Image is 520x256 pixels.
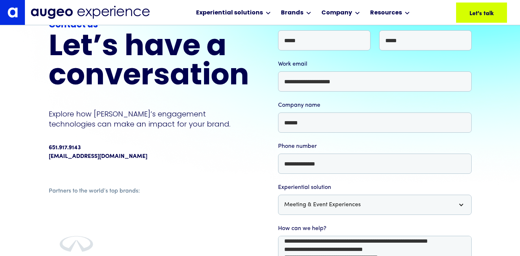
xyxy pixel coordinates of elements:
[278,224,472,233] label: How can we help?
[49,233,104,256] img: Client logo who trusts Augeo to maximize engagement.
[49,144,81,152] div: 651.917.9143
[278,183,472,192] label: Experiential solution
[8,7,18,17] img: Augeo's "a" monogram decorative logo in white.
[49,33,249,92] h2: Let’s have a conversation
[278,142,472,151] label: Phone number
[278,101,472,110] label: Company name
[278,60,472,69] label: Work email
[370,9,402,17] div: Resources
[49,109,249,129] p: Explore how [PERSON_NAME]’s engagement technologies can make an impact for your brand.
[284,200,361,209] div: Meeting & Event Experiences
[49,187,249,195] div: Partners to the world’s top brands:
[281,9,303,17] div: Brands
[31,6,150,19] img: Augeo Experience business unit full logo in midnight blue.
[278,195,472,215] div: Meeting & Event Experiences
[49,152,147,161] a: [EMAIL_ADDRESS][DOMAIN_NAME]
[196,9,263,17] div: Experiential solutions
[321,9,352,17] div: Company
[456,3,507,23] a: Let's talk
[49,19,249,32] div: Contact us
